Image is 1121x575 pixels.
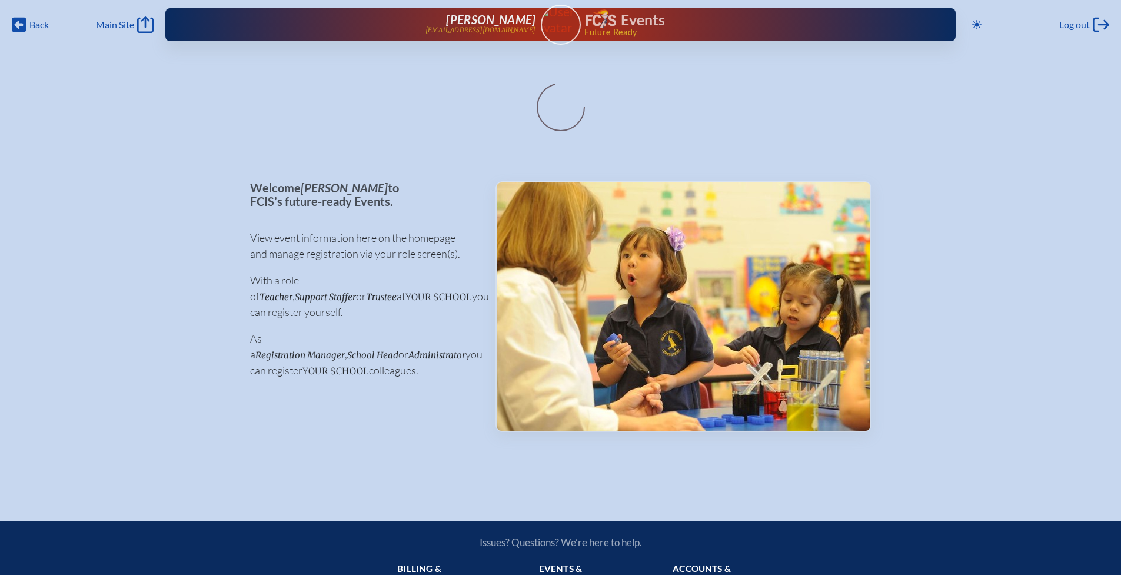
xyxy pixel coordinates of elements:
[535,4,586,35] img: User Avatar
[347,350,398,361] span: School Head
[203,13,536,36] a: [PERSON_NAME][EMAIL_ADDRESS][DOMAIN_NAME]
[301,181,388,195] span: [PERSON_NAME]
[96,16,154,33] a: Main Site
[250,181,477,208] p: Welcome to FCIS’s future-ready Events.
[29,19,49,31] span: Back
[586,9,919,36] div: FCIS Events — Future ready
[425,26,536,34] p: [EMAIL_ADDRESS][DOMAIN_NAME]
[96,19,134,31] span: Main Site
[1059,19,1090,31] span: Log out
[408,350,465,361] span: Administrator
[295,291,356,303] span: Support Staffer
[497,182,870,431] img: Events
[541,5,581,45] a: User Avatar
[250,230,477,262] p: View event information here on the homepage and manage registration via your role screen(s).
[354,536,768,549] p: Issues? Questions? We’re here to help.
[405,291,472,303] span: your school
[260,291,292,303] span: Teacher
[255,350,345,361] span: Registration Manager
[250,331,477,378] p: As a , or you can register colleagues.
[250,272,477,320] p: With a role of , or at you can register yourself.
[446,12,535,26] span: [PERSON_NAME]
[584,28,918,36] span: Future Ready
[302,365,369,377] span: your school
[366,291,397,303] span: Trustee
